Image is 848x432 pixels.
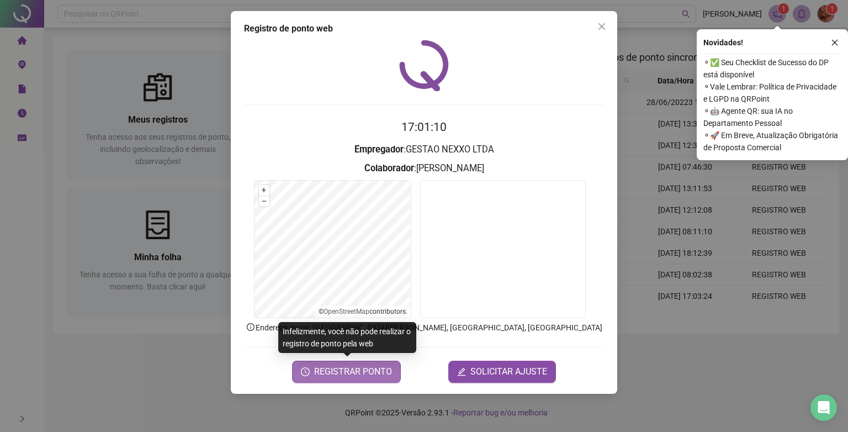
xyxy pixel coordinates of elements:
[703,36,743,49] span: Novidades !
[597,22,606,31] span: close
[244,22,604,35] div: Registro de ponto web
[314,365,392,378] span: REGISTRAR PONTO
[246,322,256,332] span: info-circle
[259,196,269,207] button: –
[593,18,611,35] button: Close
[810,394,837,421] div: Open Intercom Messenger
[244,322,604,334] p: Endereço aprox. : [GEOGRAPHIC_DATA][PERSON_NAME], [GEOGRAPHIC_DATA], [GEOGRAPHIC_DATA]
[364,163,414,173] strong: Colaborador
[703,56,841,81] span: ⚬ ✅ Seu Checklist de Sucesso do DP está disponível
[703,129,841,154] span: ⚬ 🚀 Em Breve, Atualização Obrigatória de Proposta Comercial
[448,361,556,383] button: editSOLICITAR AJUSTE
[457,367,466,376] span: edit
[399,40,449,91] img: QRPoint
[401,120,447,134] time: 17:01:10
[319,308,407,315] li: © contributors.
[703,81,841,105] span: ⚬ Vale Lembrar: Política de Privacidade e LGPD na QRPoint
[259,185,269,196] button: +
[470,365,547,378] span: SOLICITAR AJUSTE
[354,144,404,155] strong: Empregador
[301,367,310,376] span: clock-circle
[324,308,369,315] a: OpenStreetMap
[244,143,604,157] h3: : GESTAO NEXXO LTDA
[292,361,401,383] button: REGISTRAR PONTO
[278,322,416,353] div: Infelizmente, você não pode realizar o registro de ponto pela web
[831,39,839,46] span: close
[703,105,841,129] span: ⚬ 🤖 Agente QR: sua IA no Departamento Pessoal
[244,161,604,176] h3: : [PERSON_NAME]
